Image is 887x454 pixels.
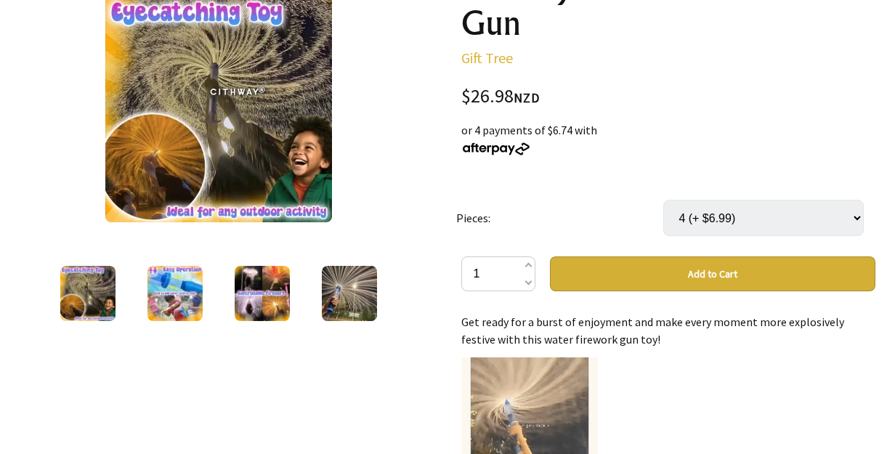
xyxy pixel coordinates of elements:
[461,142,531,155] img: Afterpay
[461,313,876,348] p: Get ready for a burst of enjoyment and make every moment more explosively festive with this water...
[461,49,513,67] a: Gift Tree
[322,266,377,321] img: Cithway® Firework Water Gun
[147,266,203,321] img: Cithway® Firework Water Gun
[550,256,875,291] button: Add to Cart
[461,87,876,107] div: $26.98
[514,89,540,106] span: NZD
[456,179,663,256] td: Pieces:
[235,266,290,321] img: Cithway® Firework Water Gun
[60,266,116,321] img: Cithway® Firework Water Gun
[461,121,876,156] div: or 4 payments of $6.74 with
